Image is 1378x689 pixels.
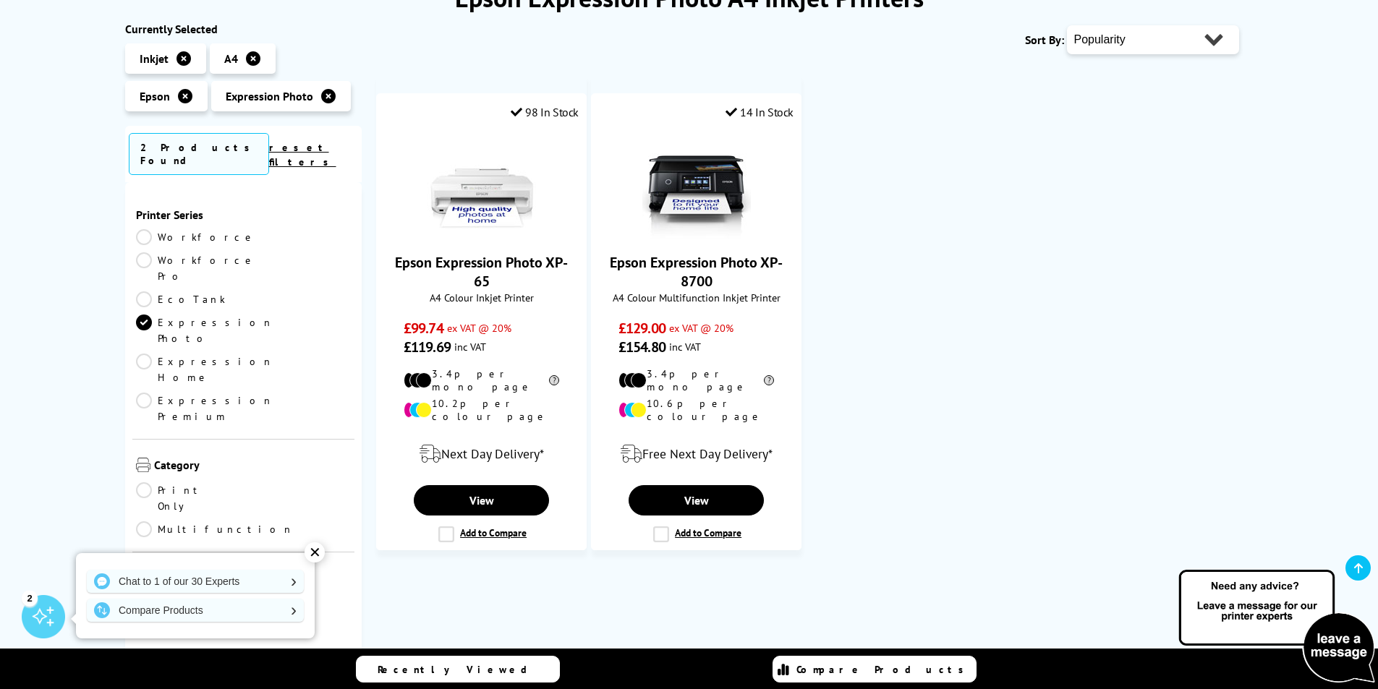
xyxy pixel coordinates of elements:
div: Currently Selected [125,22,362,36]
a: Workforce [136,229,256,245]
span: Category [154,458,352,475]
a: Epson Expression Photo XP-65 [395,253,568,291]
li: 10.2p per colour page [404,397,559,423]
span: ex VAT @ 20% [447,321,511,335]
div: modal_delivery [384,434,579,474]
a: Recently Viewed [356,656,560,682]
a: Workforce Pro [136,252,256,284]
img: Category [136,458,150,472]
a: Expression Photo [136,314,273,346]
a: reset filters [269,141,336,168]
label: Add to Compare [438,526,527,542]
li: 3.4p per mono page [404,367,559,393]
span: Compare Products [796,663,971,676]
a: Epson Expression Photo XP-8700 [642,227,751,241]
li: 10.6p per colour page [618,397,774,423]
span: £129.00 [618,319,665,338]
a: Expression Premium [136,393,273,424]
span: A4 [224,51,238,66]
div: 14 In Stock [726,105,794,119]
a: View [629,485,763,515]
span: £119.69 [404,338,451,356]
a: Chat to 1 of our 30 Experts [87,570,304,593]
span: inc VAT [454,340,486,354]
a: Compare Products [87,599,304,622]
div: 2 [22,590,38,606]
div: 98 In Stock [511,105,579,119]
a: Epson Expression Photo XP-8700 [610,253,783,291]
span: A4 Colour Multifunction Inkjet Printer [599,291,794,304]
a: Epson Expression Photo XP-65 [428,227,536,241]
img: Open Live Chat window [1175,568,1378,686]
span: Printer Series [136,207,352,222]
label: Add to Compare [653,526,741,542]
a: Compare Products [773,656,977,682]
span: Expression Photo [226,89,313,103]
span: Sort By: [1025,33,1064,47]
span: £99.74 [404,319,443,338]
img: Epson Expression Photo XP-65 [428,130,536,239]
span: A4 Colour Inkjet Printer [384,291,579,304]
div: ✕ [305,542,325,562]
img: Epson Expression Photo XP-8700 [642,130,751,239]
a: View [414,485,548,515]
a: Multifunction [136,521,294,537]
span: 2 Products Found [129,133,269,175]
span: £154.80 [618,338,665,356]
div: modal_delivery [599,434,794,474]
a: Expression Home [136,354,273,385]
span: Epson [140,89,170,103]
span: Recently Viewed [378,663,542,676]
a: Print Only [136,482,244,514]
span: inc VAT [669,340,701,354]
a: EcoTank [136,291,244,307]
li: 3.4p per mono page [618,367,774,393]
span: Inkjet [140,51,169,66]
span: ex VAT @ 20% [669,321,733,335]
